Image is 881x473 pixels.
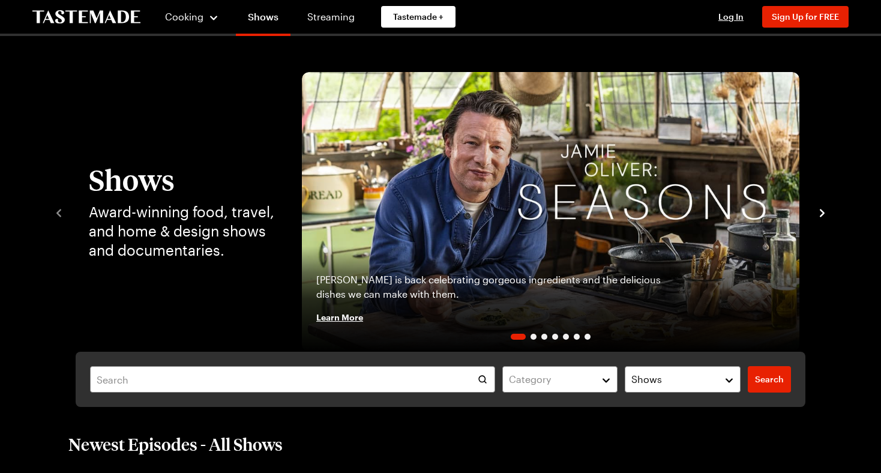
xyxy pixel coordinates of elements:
span: Go to slide 6 [574,334,580,340]
span: Go to slide 3 [541,334,547,340]
h1: Shows [89,164,278,195]
div: Category [509,372,594,387]
span: Go to slide 1 [511,334,526,340]
a: Shows [236,2,290,36]
p: Award-winning food, travel, and home & design shows and documentaries. [89,202,278,260]
button: Category [502,366,618,393]
input: Search [90,366,495,393]
button: Cooking [164,2,219,31]
a: filters [748,366,791,393]
span: Go to slide 2 [531,334,537,340]
button: Log In [707,11,755,23]
span: Go to slide 5 [563,334,569,340]
a: Jamie Oliver: Seasons[PERSON_NAME] is back celebrating gorgeous ingredients and the delicious dis... [302,72,799,352]
span: Search [755,373,784,385]
img: Jamie Oliver: Seasons [302,72,799,352]
span: Log In [718,11,744,22]
span: Go to slide 7 [585,334,591,340]
span: Go to slide 4 [552,334,558,340]
a: Tastemade + [381,6,456,28]
p: [PERSON_NAME] is back celebrating gorgeous ingredients and the delicious dishes we can make with ... [316,273,691,301]
span: Shows [631,372,662,387]
span: Sign Up for FREE [772,11,839,22]
span: Tastemade + [393,11,444,23]
button: navigate to next item [816,205,828,219]
a: To Tastemade Home Page [32,10,140,24]
div: 1 / 7 [302,72,799,352]
button: Shows [625,366,741,393]
span: Cooking [165,11,203,22]
span: Learn More [316,311,363,323]
button: navigate to previous item [53,205,65,219]
button: Sign Up for FREE [762,6,849,28]
h2: Newest Episodes - All Shows [68,433,283,455]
